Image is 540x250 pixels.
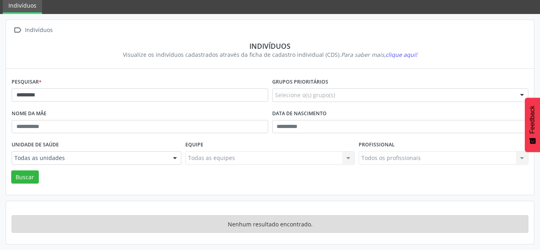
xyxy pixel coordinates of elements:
[12,108,46,120] label: Nome da mãe
[14,154,165,162] span: Todas as unidades
[529,106,536,134] span: Feedback
[275,91,335,99] span: Selecione o(s) grupo(s)
[12,139,59,151] label: Unidade de saúde
[12,215,528,233] div: Nenhum resultado encontrado.
[185,139,203,151] label: Equipe
[12,24,23,36] i: 
[23,24,54,36] div: Indivíduos
[12,76,42,88] label: Pesquisar
[359,139,395,151] label: Profissional
[17,50,523,59] div: Visualize os indivíduos cadastrados através da ficha de cadastro individual (CDS).
[341,51,417,58] i: Para saber mais,
[17,42,523,50] div: Indivíduos
[11,170,39,184] button: Buscar
[272,76,328,88] label: Grupos prioritários
[525,98,540,152] button: Feedback - Mostrar pesquisa
[272,108,327,120] label: Data de nascimento
[12,24,54,36] a:  Indivíduos
[385,51,417,58] span: clique aqui!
